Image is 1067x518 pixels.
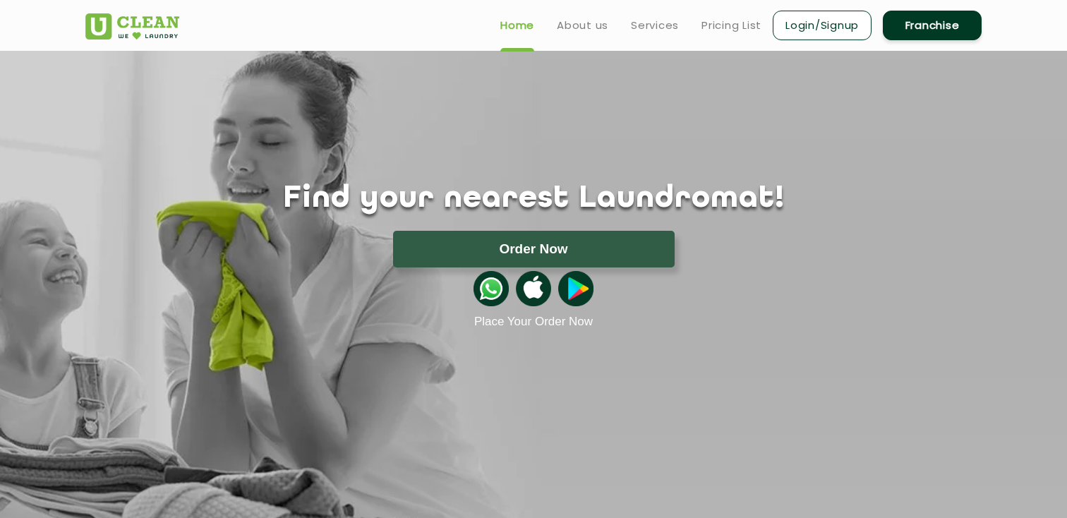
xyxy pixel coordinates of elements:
a: About us [557,17,608,34]
a: Place Your Order Now [474,315,593,329]
button: Order Now [393,231,675,267]
a: Home [500,17,534,34]
h1: Find your nearest Laundromat! [75,181,992,217]
img: playstoreicon.png [558,271,593,306]
a: Pricing List [701,17,761,34]
img: apple-icon.png [516,271,551,306]
img: UClean Laundry and Dry Cleaning [85,13,179,40]
img: whatsappicon.png [474,271,509,306]
a: Login/Signup [773,11,872,40]
a: Services [631,17,679,34]
a: Franchise [883,11,982,40]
